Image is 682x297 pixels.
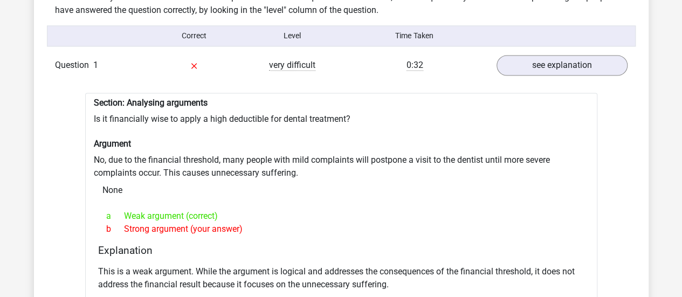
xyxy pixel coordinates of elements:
div: None [94,179,589,201]
div: Weak argument (correct) [98,209,584,222]
h4: Explanation [98,244,584,256]
span: b [106,222,124,235]
p: This is a weak argument. While the argument is logical and addresses the consequences of the fina... [98,265,584,291]
span: 0:32 [407,60,423,71]
span: 1 [93,60,98,70]
span: very difficult [269,60,315,71]
h6: Argument [94,139,589,149]
span: Question [55,59,93,72]
span: a [106,209,124,222]
div: Time Taken [341,30,488,42]
div: Strong argument (your answer) [98,222,584,235]
div: Level [243,30,341,42]
div: Correct [145,30,243,42]
h6: Section: Analysing arguments [94,98,589,108]
a: see explanation [497,55,628,75]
